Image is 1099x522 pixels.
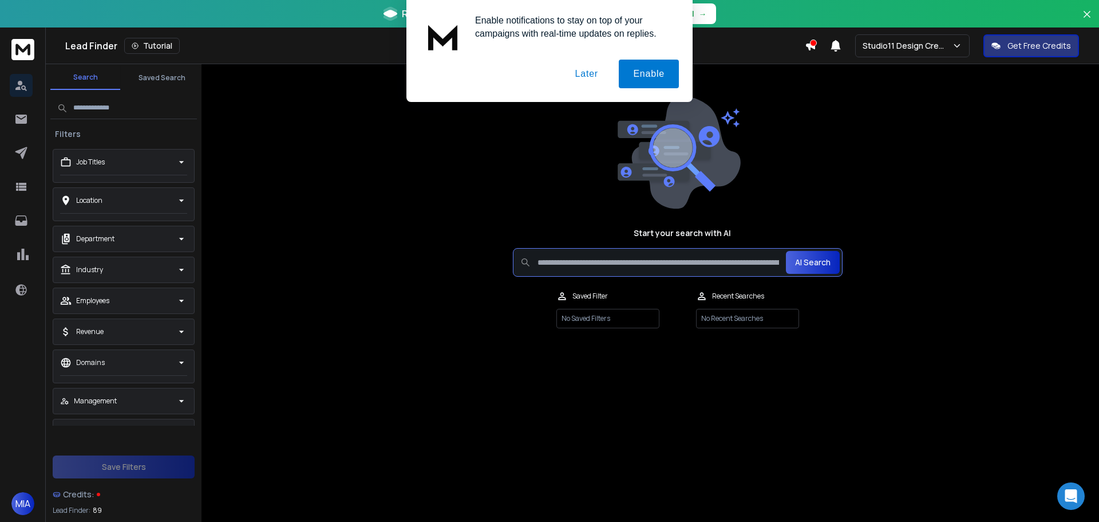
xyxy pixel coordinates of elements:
[712,292,764,301] p: Recent Searches
[420,14,466,60] img: notification icon
[11,492,34,515] button: MIA
[76,234,114,244] p: Department
[619,60,679,88] button: Enable
[53,506,90,515] p: Lead Finder:
[615,96,741,209] img: image
[74,397,117,406] p: Management
[76,196,102,205] p: Location
[786,251,840,274] button: AI Search
[76,265,103,274] p: Industry
[53,483,195,506] a: Credits:
[696,309,799,328] p: No Recent Searches
[76,158,105,167] p: Job Titles
[63,489,94,500] span: Credits:
[634,227,731,239] h1: Start your search with AI
[93,506,102,515] span: 89
[572,292,608,301] p: Saved Filter
[466,14,679,40] div: Enable notifications to stay on top of your campaigns with real-time updates on replies.
[50,128,85,140] h3: Filters
[560,60,612,88] button: Later
[76,327,104,336] p: Revenue
[76,358,105,367] p: Domains
[1057,482,1085,510] div: Open Intercom Messenger
[76,296,109,305] p: Employees
[556,309,659,328] p: No Saved Filters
